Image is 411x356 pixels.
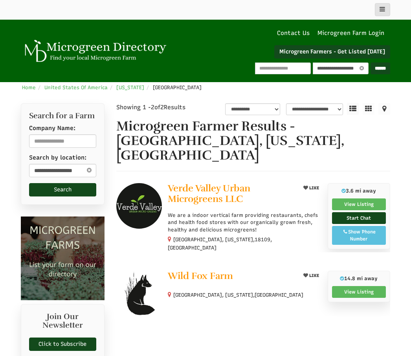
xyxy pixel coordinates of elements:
span: 18109 [255,236,270,243]
h2: Search for a Farm [29,112,96,120]
span: 2 [160,104,164,111]
img: Verde Valley Urban Microgreens LLC [116,183,162,229]
a: Microgreen Farmers - Get Listed [DATE] [274,45,390,59]
p: 3.6 mi away [332,187,386,195]
small: [GEOGRAPHIC_DATA], [US_STATE], [173,292,303,298]
span: Verde Valley Urban Microgreens LLC [168,182,250,205]
select: sortbox-1 [286,103,343,115]
button: LIKE [301,183,322,193]
span: [GEOGRAPHIC_DATA] [153,84,202,90]
label: Company Name: [29,124,75,132]
a: Start Chat [332,212,386,224]
span: [GEOGRAPHIC_DATA] [168,244,217,251]
img: Microgreen Directory [21,40,168,62]
span: LIKE [308,185,319,191]
div: Show Phone Number [336,228,382,242]
span: LIKE [308,273,319,278]
a: Microgreen Farm Login [317,29,388,37]
a: United States Of America [44,84,108,90]
a: Click to Subscribe [29,338,96,351]
a: Wild Fox Farm [168,271,294,283]
a: Home [22,84,36,90]
p: 14.8 mi away [332,275,386,282]
h1: Microgreen Farmer Results - [GEOGRAPHIC_DATA], [US_STATE], [GEOGRAPHIC_DATA] [116,119,391,163]
h2: Join Our Newsletter [29,312,96,334]
p: We are a indoor vertical farm providing restaurants, chefs and health food stores with our organi... [168,212,322,233]
small: [GEOGRAPHIC_DATA], [US_STATE], , [168,237,272,251]
a: View Listing [332,198,386,210]
span: 2 [151,104,154,111]
a: View Listing [332,286,386,298]
a: Verde Valley Urban Microgreens LLC [168,183,294,206]
select: overall_rating_filter-1 [225,103,280,115]
span: Wild Fox Farm [168,270,233,282]
a: Contact Us [273,29,314,37]
img: Microgreen Farms list your microgreen farm today [21,217,105,300]
a: [US_STATE] [116,84,144,90]
img: Wild Fox Farm [116,271,162,316]
button: Search [29,183,96,196]
div: Showing 1 - of Results [116,103,208,112]
button: LIKE [301,271,322,281]
button: main_menu [375,3,390,16]
label: Search by location: [29,154,86,162]
span: [GEOGRAPHIC_DATA] [255,292,303,299]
